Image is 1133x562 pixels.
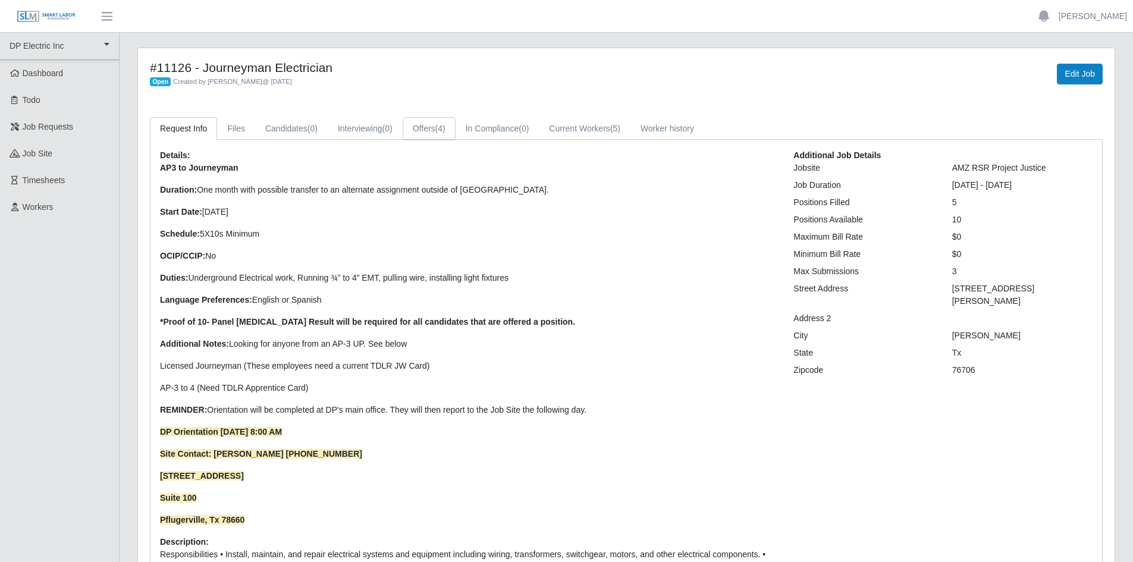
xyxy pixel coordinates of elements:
[784,329,943,342] div: City
[160,185,197,194] strong: Duration:
[160,427,282,437] strong: DP Orientation [DATE] 8:00 AM
[23,149,53,158] span: job site
[784,231,943,243] div: Maximum Bill Rate
[160,206,776,218] p: [DATE]
[173,78,292,85] span: Created by [PERSON_NAME] @ [DATE]
[150,60,698,75] h4: #11126 - Journeyman Electrician
[403,117,456,140] a: Offers
[630,117,704,140] a: Worker history
[943,364,1101,376] div: 76706
[160,493,196,503] strong: Suite 100
[784,214,943,226] div: Positions Available
[255,117,328,140] a: Candidates
[160,338,776,350] p: Looking for anyone from an AP-3 UP. See below
[160,228,776,240] p: 5X10s Minimum
[784,265,943,278] div: Max Submissions
[160,250,776,262] p: No
[784,162,943,174] div: Jobsite
[307,124,318,133] span: (0)
[784,312,943,325] div: Address 2
[23,175,65,185] span: Timesheets
[382,124,393,133] span: (0)
[160,537,209,547] b: Description:
[793,150,881,160] b: Additional Job Details
[943,248,1101,260] div: $0
[150,77,171,87] span: Open
[160,150,190,160] b: Details:
[1057,64,1103,84] a: Edit Job
[160,449,362,459] strong: Site Contact: [PERSON_NAME] [PHONE_NUMBER]
[23,122,74,131] span: Job Requests
[784,196,943,209] div: Positions Filled
[784,282,943,307] div: Street Address
[160,163,238,172] strong: AP3 to Journeyman
[456,117,539,140] a: In Compliance
[23,68,64,78] span: Dashboard
[160,382,776,394] p: AP-3 to 4 (Need TDLR Apprentice Card)
[217,117,255,140] a: Files
[943,214,1101,226] div: 10
[943,231,1101,243] div: $0
[160,272,776,284] p: Underground Electrical work, Running ¾” to 4” EMT, pulling wire, installing light fixtures
[435,124,445,133] span: (4)
[784,179,943,191] div: Job Duration
[160,317,575,326] strong: *Proof of 10- Panel [MEDICAL_DATA] Result will be required for all candidates that are offered a ...
[160,184,776,196] p: One month with possible transfer to an alternate assignment outside of [GEOGRAPHIC_DATA].
[160,339,229,348] strong: Additional Notes:
[539,117,630,140] a: Current Workers
[1059,10,1127,23] a: [PERSON_NAME]
[160,251,205,260] strong: OCIP/CCIP:
[160,295,252,304] strong: Language Preferences:
[160,360,776,372] p: Licensed Journeyman (These employees need a current TDLR JW Card)
[943,265,1101,278] div: 3
[23,202,54,212] span: Workers
[784,347,943,359] div: State
[943,282,1101,307] div: [STREET_ADDRESS][PERSON_NAME]
[784,248,943,260] div: Minimum Bill Rate
[943,347,1101,359] div: Tx
[784,364,943,376] div: Zipcode
[943,179,1101,191] div: [DATE] - [DATE]
[943,196,1101,209] div: 5
[23,95,40,105] span: Todo
[160,404,776,416] p: Orientation will be completed at DP's main office. They will then report to the Job Site the foll...
[160,273,188,282] strong: Duties:
[150,117,217,140] a: Request Info
[610,124,620,133] span: (5)
[943,162,1101,174] div: AMZ RSR Project Justice
[160,471,244,481] strong: [STREET_ADDRESS]
[328,117,403,140] a: Interviewing
[160,515,244,525] strong: Pflugerville, Tx 78660
[160,405,207,415] strong: REMINDER:
[160,207,202,216] strong: Start Date:
[17,10,76,23] img: SLM Logo
[943,329,1101,342] div: [PERSON_NAME]
[519,124,529,133] span: (0)
[160,294,776,306] p: English or Spanish
[160,229,200,238] strong: Schedule:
